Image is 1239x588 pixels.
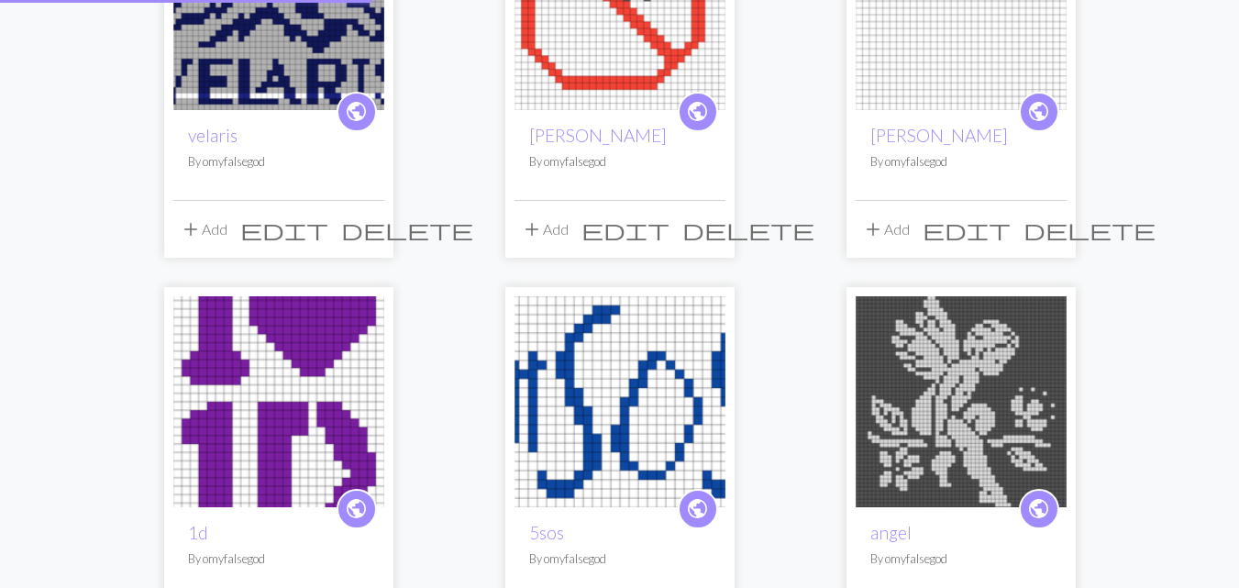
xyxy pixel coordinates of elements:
i: public [686,94,709,130]
button: Add [514,212,575,247]
a: angel [870,522,912,543]
a: public [337,92,377,132]
a: public [678,489,718,529]
i: public [1027,94,1050,130]
i: public [345,491,368,527]
span: delete [341,216,473,242]
a: public [1019,92,1059,132]
a: public [678,92,718,132]
a: [PERSON_NAME] [529,125,667,146]
span: delete [682,216,814,242]
span: add [862,216,884,242]
span: add [521,216,543,242]
button: Edit [916,212,1017,247]
a: 1d [188,522,208,543]
a: velaris [188,125,238,146]
span: edit [923,216,1011,242]
p: By omyfalsegod [529,153,711,171]
a: 1d [173,391,384,408]
span: public [686,494,709,523]
button: Delete [1017,212,1162,247]
img: 1d [173,296,384,507]
span: delete [1023,216,1156,242]
i: Edit [581,218,669,240]
span: public [345,494,368,523]
span: public [1027,97,1050,126]
button: Edit [575,212,676,247]
span: public [686,97,709,126]
span: add [180,216,202,242]
a: 5sos [529,522,564,543]
button: Add [173,212,234,247]
button: Delete [676,212,821,247]
button: Edit [234,212,335,247]
p: By omyfalsegod [188,550,370,568]
span: public [345,97,368,126]
p: By omyfalsegod [529,550,711,568]
button: Delete [335,212,480,247]
i: Edit [923,218,1011,240]
img: 5sos [514,296,725,507]
img: angel [856,296,1067,507]
p: By omyfalsegod [188,153,370,171]
span: edit [240,216,328,242]
a: public [1019,489,1059,529]
p: By omyfalsegod [870,153,1052,171]
i: public [345,94,368,130]
i: public [686,491,709,527]
span: edit [581,216,669,242]
a: public [337,489,377,529]
i: public [1027,491,1050,527]
button: Add [856,212,916,247]
span: public [1027,494,1050,523]
a: angel [856,391,1067,408]
a: 5sos [514,391,725,408]
p: By omyfalsegod [870,550,1052,568]
i: Edit [240,218,328,240]
a: [PERSON_NAME] [870,125,1008,146]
